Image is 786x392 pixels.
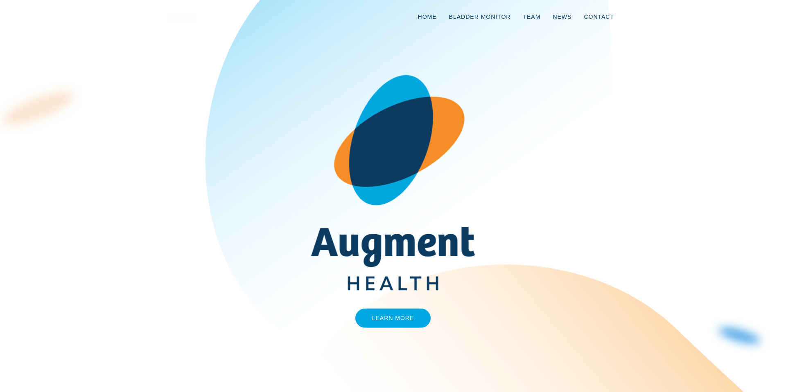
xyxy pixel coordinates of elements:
a: Bladder Monitor [443,3,517,30]
img: logo [166,13,199,22]
img: AugmentHealth_FullColor_Transparent.png [305,75,481,290]
a: Contact [578,3,620,30]
a: Home [412,3,443,30]
a: Learn More [355,309,431,328]
a: News [547,3,578,30]
a: Team [517,3,547,30]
